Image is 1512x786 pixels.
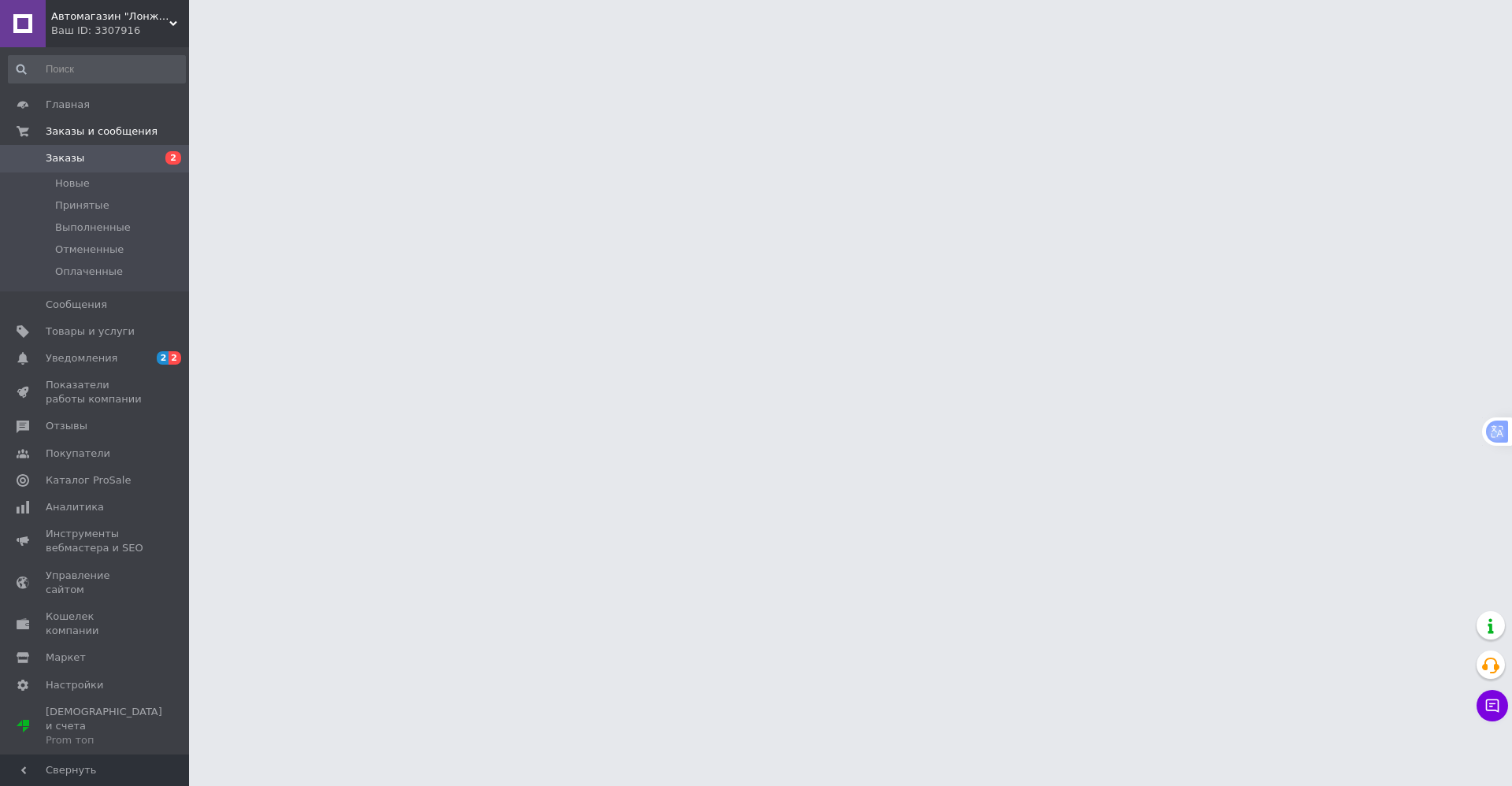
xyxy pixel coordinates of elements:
span: Показатели работы компании [46,378,146,406]
span: Принятые [55,198,109,213]
span: Каталог ProSale [46,473,131,488]
span: Отмененные [55,243,124,257]
span: [DEMOGRAPHIC_DATA] и счета [46,705,162,748]
span: Покупатели [46,447,110,461]
span: Главная [46,98,90,112]
span: Управление сайтом [46,569,146,597]
span: Товары и услуги [46,324,135,339]
span: Оплаченные [55,265,123,279]
span: 2 [169,351,181,365]
span: Новые [55,176,90,191]
span: Отзывы [46,419,87,433]
input: Поиск [8,55,186,83]
div: Prom топ [46,733,162,747]
span: 2 [165,151,181,165]
span: Инструменты вебмастера и SEO [46,527,146,555]
div: Ваш ID: 3307916 [51,24,189,38]
span: Заказы [46,151,84,165]
span: Маркет [46,651,86,665]
button: Чат с покупателем [1477,690,1508,721]
span: Аналитика [46,500,104,514]
span: Настройки [46,678,103,692]
span: Уведомления [46,351,117,365]
span: Автомагазин "Лонжерон" [51,9,169,24]
span: Кошелек компании [46,610,146,638]
span: Заказы и сообщения [46,124,157,139]
span: 2 [157,351,169,365]
span: Выполненные [55,221,131,235]
span: Сообщения [46,298,107,312]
